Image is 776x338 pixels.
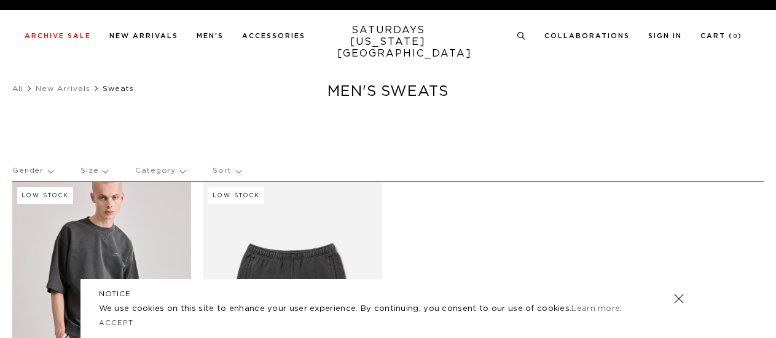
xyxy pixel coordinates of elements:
[571,305,620,313] a: Learn more
[80,157,108,185] p: Size
[12,85,23,92] a: All
[12,157,53,185] p: Gender
[99,288,678,299] h5: NOTICE
[213,157,240,185] p: Sort
[197,33,224,39] a: Men's
[99,303,634,315] p: We use cookies on this site to enhance your user experience. By continuing, you consent to our us...
[544,33,630,39] a: Collaborations
[700,33,742,39] a: Cart (0)
[733,34,738,39] small: 0
[648,33,682,39] a: Sign In
[99,320,135,326] a: Accept
[135,157,185,185] p: Category
[25,33,91,39] a: Archive Sale
[242,33,305,39] a: Accessories
[36,85,90,92] a: New Arrivals
[17,187,73,204] div: Low Stock
[103,85,134,92] span: Sweats
[337,25,439,60] a: SATURDAYS[US_STATE][GEOGRAPHIC_DATA]
[208,187,264,204] div: Low Stock
[109,33,178,39] a: New Arrivals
